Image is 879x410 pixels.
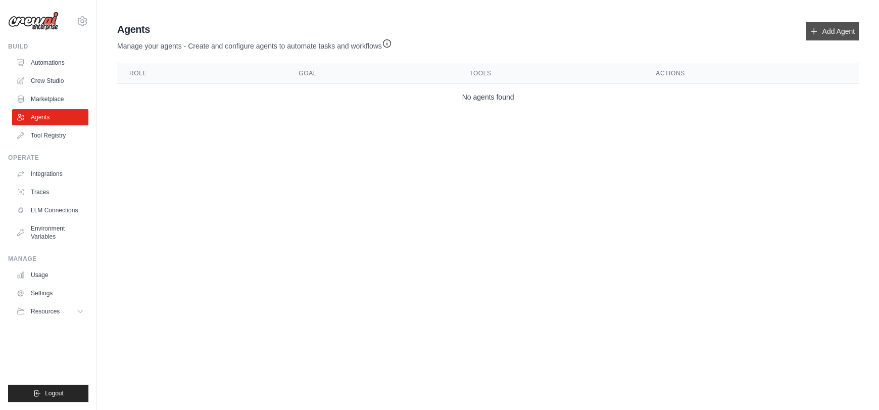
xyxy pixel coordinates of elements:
a: Add Agent [806,22,859,40]
a: Automations [12,55,88,71]
a: Settings [12,285,88,301]
a: Tool Registry [12,127,88,144]
a: Integrations [12,166,88,182]
div: Manage [8,255,88,263]
a: Environment Variables [12,220,88,245]
th: Goal [286,63,457,84]
p: Manage your agents - Create and configure agents to automate tasks and workflows [117,36,392,51]
div: Operate [8,154,88,162]
th: Actions [644,63,859,84]
a: Traces [12,184,88,200]
a: Crew Studio [12,73,88,89]
span: Resources [31,307,60,315]
div: Build [8,42,88,51]
td: No agents found [117,84,859,111]
a: Marketplace [12,91,88,107]
span: Logout [45,389,64,397]
a: LLM Connections [12,202,88,218]
h2: Agents [117,22,392,36]
th: Tools [457,63,644,84]
button: Logout [8,385,88,402]
a: Agents [12,109,88,125]
th: Role [117,63,286,84]
button: Resources [12,303,88,320]
img: Logo [8,12,59,31]
a: Usage [12,267,88,283]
